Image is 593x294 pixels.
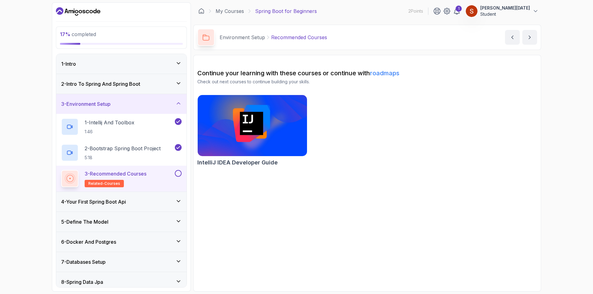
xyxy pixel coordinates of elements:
[465,5,539,17] button: user profile image[PERSON_NAME][DATE]Student
[61,118,182,135] button: 1-Intellij And Toolbox1:46
[61,60,76,68] h3: 1 - Intro
[198,95,307,156] img: IntelliJ IDEA Developer Guide card
[456,6,462,12] div: 1
[61,278,103,286] h3: 8 - Spring Data Jpa
[453,7,461,15] a: 1
[220,34,265,41] p: Environment Setup
[197,69,537,77] h2: Continue your learning with these courses or continue with
[61,218,108,226] h3: 5 - Define The Model
[480,11,530,17] p: Student
[85,129,134,135] p: 1:46
[370,69,399,77] a: roadmaps
[61,170,182,187] button: 3-Recommended Coursesrelated-courses
[56,272,187,292] button: 8-Spring Data Jpa
[88,181,120,186] span: related-courses
[61,258,106,266] h3: 7 - Databases Setup
[60,31,70,37] span: 17 %
[56,54,187,74] button: 1-Intro
[505,30,520,45] button: previous content
[61,144,182,161] button: 2-Bootstrap Spring Boot Project5:18
[197,79,537,85] p: Check out next courses to continue building your skills.
[85,145,161,152] p: 2 - Bootstrap Spring Boot Project
[198,8,204,14] a: Dashboard
[56,232,187,252] button: 6-Docker And Postgres
[56,212,187,232] button: 5-Define The Model
[466,5,477,17] img: user profile image
[271,34,327,41] p: Recommended Courses
[480,5,530,11] p: [PERSON_NAME][DATE]
[61,198,126,205] h3: 4 - Your First Spring Boot Api
[197,95,307,167] a: IntelliJ IDEA Developer Guide cardIntelliJ IDEA Developer Guide
[60,31,96,37] span: completed
[85,119,134,126] p: 1 - Intellij And Toolbox
[61,80,140,88] h3: 2 - Intro To Spring And Spring Boot
[56,252,187,272] button: 7-Databases Setup
[56,6,100,16] a: Dashboard
[56,94,187,114] button: 3-Environment Setup
[197,158,278,167] h2: IntelliJ IDEA Developer Guide
[522,30,537,45] button: next content
[61,238,116,246] h3: 6 - Docker And Postgres
[408,8,423,14] p: 2 Points
[61,100,111,108] h3: 3 - Environment Setup
[56,192,187,212] button: 4-Your First Spring Boot Api
[56,74,187,94] button: 2-Intro To Spring And Spring Boot
[85,170,146,177] p: 3 - Recommended Courses
[85,155,161,161] p: 5:18
[216,7,244,15] a: My Courses
[255,7,317,15] p: Spring Boot for Beginners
